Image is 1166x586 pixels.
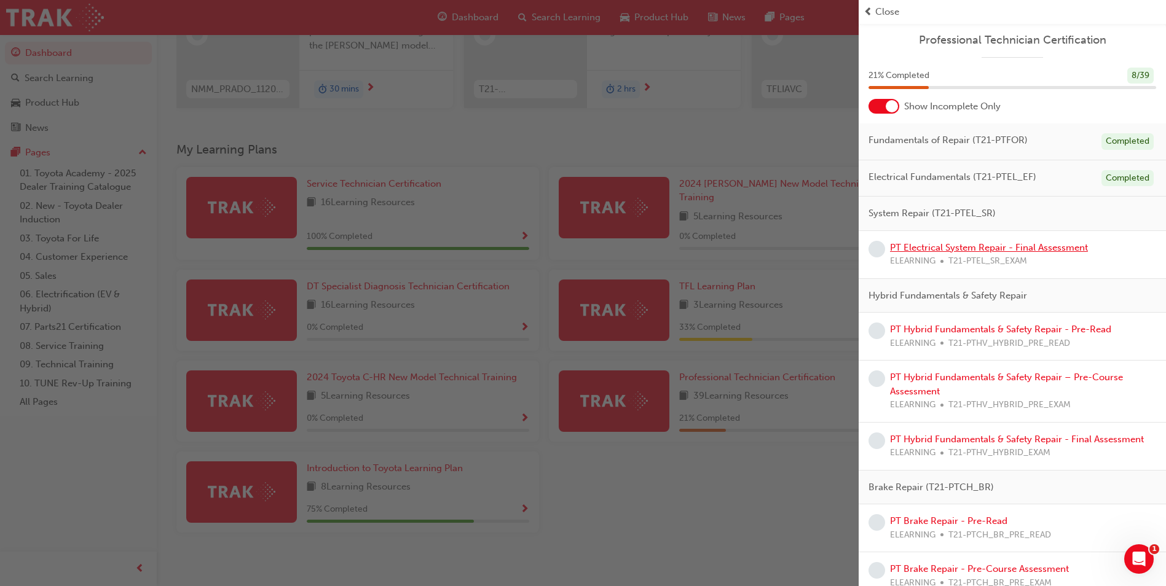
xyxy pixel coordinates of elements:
[869,322,885,339] span: learningRecordVerb_NONE-icon
[864,5,873,19] span: prev-icon
[890,398,936,412] span: ELEARNING
[869,241,885,257] span: learningRecordVerb_NONE-icon
[869,289,1027,303] span: Hybrid Fundamentals & Safety Repair
[875,5,899,19] span: Close
[869,133,1028,147] span: Fundamentals of Repair (T21-PTFOR)
[890,372,1123,397] a: PT Hybrid Fundamentals & Safety Repair – Pre-Course Assessment
[1127,68,1154,84] div: 8 / 39
[890,254,936,268] span: ELEARNING
[869,170,1036,184] span: Electrical Fundamentals (T21-PTEL_EF)
[869,206,996,221] span: System Repair (T21-PTEL_SR)
[890,528,936,542] span: ELEARNING
[869,480,994,494] span: Brake Repair (T21-PTCH_BR)
[1101,170,1154,187] div: Completed
[869,33,1156,47] a: Professional Technician Certification
[948,337,1070,351] span: T21-PTHV_HYBRID_PRE_READ
[869,69,929,83] span: 21 % Completed
[869,432,885,449] span: learningRecordVerb_NONE-icon
[948,446,1050,460] span: T21-PTHV_HYBRID_EXAM
[1149,544,1159,554] span: 1
[869,370,885,387] span: learningRecordVerb_NONE-icon
[890,434,1144,445] a: PT Hybrid Fundamentals & Safety Repair - Final Assessment
[890,563,1069,574] a: PT Brake Repair - Pre-Course Assessment
[890,446,936,460] span: ELEARNING
[904,100,1001,114] span: Show Incomplete Only
[890,242,1088,253] a: PT Electrical System Repair - Final Assessment
[869,514,885,531] span: learningRecordVerb_NONE-icon
[890,337,936,351] span: ELEARNING
[1101,133,1154,150] div: Completed
[869,562,885,579] span: learningRecordVerb_NONE-icon
[1124,544,1154,574] iframe: Intercom live chat
[948,398,1071,412] span: T21-PTHV_HYBRID_PRE_EXAM
[948,254,1027,268] span: T21-PTEL_SR_EXAM
[948,528,1051,542] span: T21-PTCH_BR_PRE_READ
[890,515,1007,526] a: PT Brake Repair - Pre-Read
[864,5,1161,19] button: prev-iconClose
[890,324,1111,335] a: PT Hybrid Fundamentals & Safety Repair - Pre-Read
